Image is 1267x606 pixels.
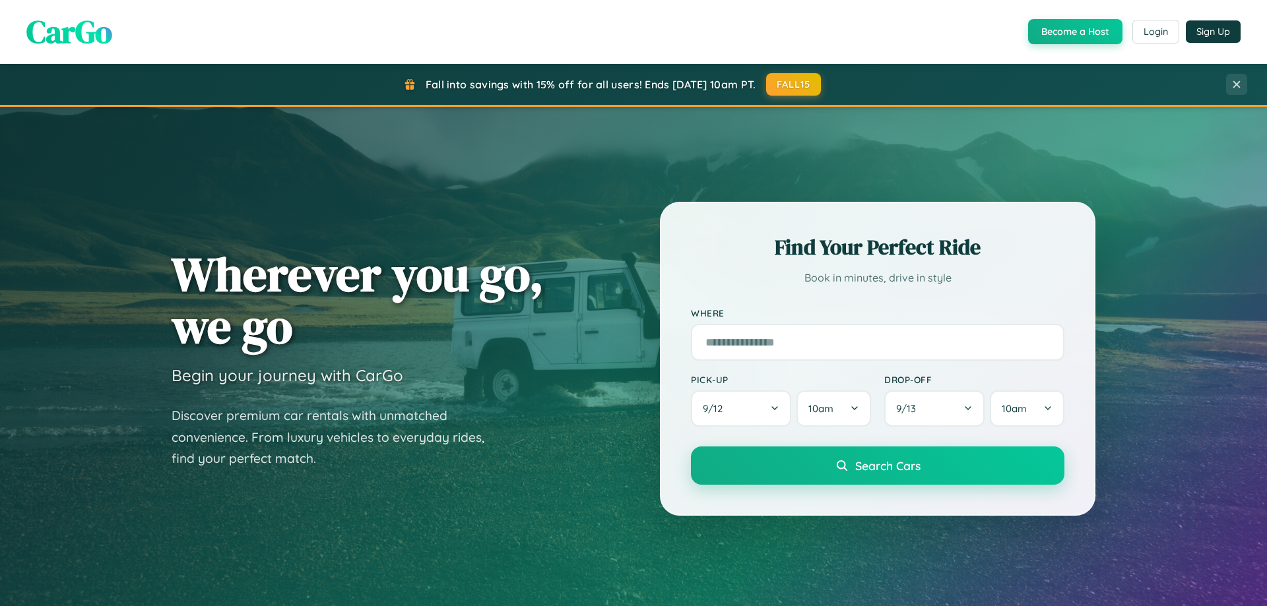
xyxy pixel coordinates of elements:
[1186,20,1241,43] button: Sign Up
[26,10,112,53] span: CarGo
[808,402,833,415] span: 10am
[990,390,1064,427] button: 10am
[691,374,871,385] label: Pick-up
[691,307,1064,318] label: Where
[1132,20,1179,44] button: Login
[691,233,1064,262] h2: Find Your Perfect Ride
[1028,19,1122,44] button: Become a Host
[884,374,1064,385] label: Drop-off
[896,402,923,415] span: 9 / 13
[172,248,544,352] h1: Wherever you go, we go
[766,73,822,96] button: FALL15
[691,446,1064,485] button: Search Cars
[172,365,403,385] h3: Begin your journey with CarGo
[691,390,791,427] button: 9/12
[855,458,921,473] span: Search Cars
[172,405,502,470] p: Discover premium car rentals with unmatched convenience. From luxury vehicles to everyday rides, ...
[426,78,756,91] span: Fall into savings with 15% off for all users! Ends [DATE] 10am PT.
[796,390,871,427] button: 10am
[691,268,1064,288] p: Book in minutes, drive in style
[1002,402,1027,415] span: 10am
[884,390,985,427] button: 9/13
[703,402,729,415] span: 9 / 12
